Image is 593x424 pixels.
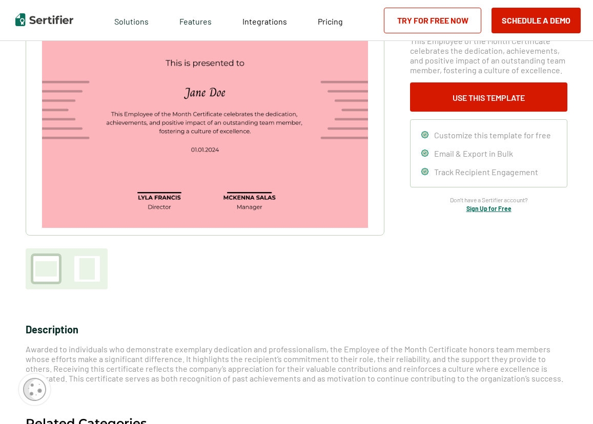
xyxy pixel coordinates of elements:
span: Track Recipient Engagement [434,167,538,177]
span: Customize this template for free [434,130,551,140]
span: Don’t have a Sertifier account? [450,195,528,205]
img: Sertifier | Digital Credentialing Platform [15,13,73,26]
span: Solutions [114,14,149,27]
span: Integrations [242,16,287,26]
a: Sign Up for Free [466,205,512,212]
span: Description [26,323,78,335]
a: Integrations [242,14,287,27]
span: Pricing [318,16,343,26]
span: Awarded to individuals who demonstrate exemplary dedication and professionalism, the Employee of ... [26,344,563,383]
button: Schedule a Demo [492,8,581,33]
span: This Employee of the Month Certificate celebrates the dedication, achievements, and positive impa... [410,36,567,75]
span: Email & Export in Bulk [434,149,513,158]
a: Try for Free Now [384,8,481,33]
button: Use This Template [410,82,567,112]
img: Cookie Popup Icon [23,378,46,401]
iframe: Chat Widget [542,375,593,424]
a: Pricing [318,14,343,27]
span: Features [179,14,212,27]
